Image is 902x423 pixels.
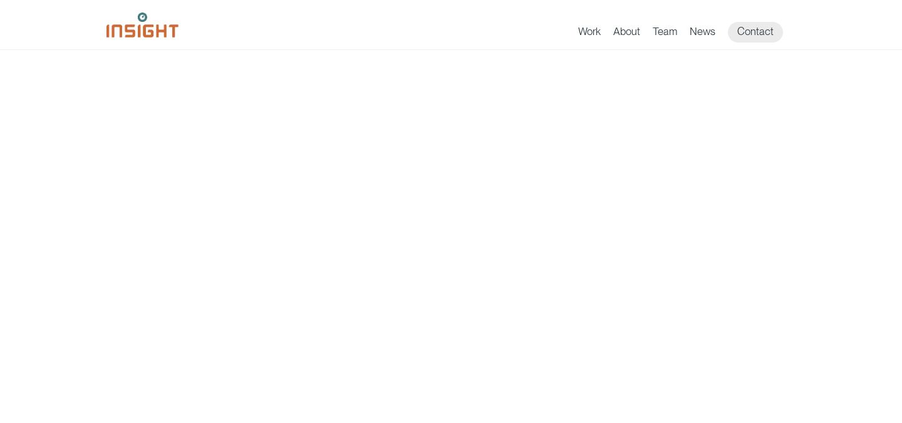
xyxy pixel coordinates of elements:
a: Team [653,25,677,43]
a: Contact [728,22,783,43]
a: About [613,25,640,43]
nav: primary navigation menu [578,22,796,43]
a: Work [578,25,601,43]
a: News [690,25,715,43]
img: Insight Marketing Design [106,13,179,38]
